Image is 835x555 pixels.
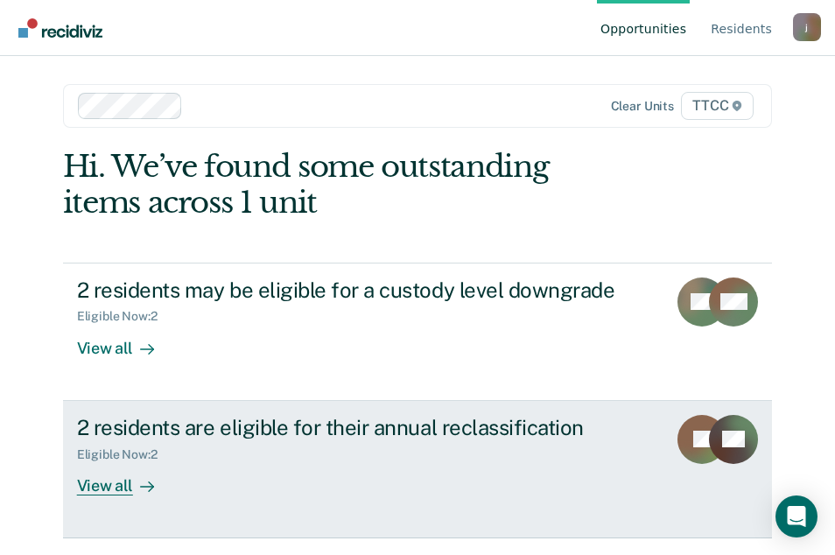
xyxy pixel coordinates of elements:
img: Recidiviz [18,18,102,38]
button: Profile dropdown button [793,13,821,41]
div: 2 residents are eligible for their annual reclassification [77,415,654,440]
span: TTCC [681,92,754,120]
div: Clear units [611,99,675,114]
div: 2 residents may be eligible for a custody level downgrade [77,277,654,303]
div: View all [77,461,175,495]
div: Hi. We’ve found some outstanding items across 1 unit [63,149,630,221]
div: Open Intercom Messenger [775,495,817,537]
a: 2 residents are eligible for their annual reclassificationEligible Now:2View all [63,401,773,538]
div: j [793,13,821,41]
div: Eligible Now : 2 [77,447,172,462]
div: Eligible Now : 2 [77,309,172,324]
a: 2 residents may be eligible for a custody level downgradeEligible Now:2View all [63,263,773,401]
div: View all [77,324,175,358]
